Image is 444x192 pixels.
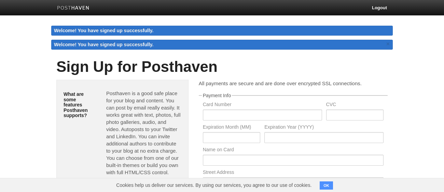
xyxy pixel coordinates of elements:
[203,170,384,176] label: Street Address
[56,59,388,75] h1: Sign Up for Posthaven
[54,42,154,47] span: Welcome! You have signed up successfully.
[203,102,322,108] label: Card Number
[203,125,260,131] label: Expiration Month (MM)
[51,26,393,36] div: Welcome! You have signed up successfully.
[326,102,384,108] label: CVC
[203,147,384,154] label: Name on Card
[57,6,89,11] img: Posthaven-bar
[64,92,96,118] h5: What are some features Posthaven supports?
[320,181,333,190] button: OK
[264,125,384,131] label: Expiration Year (YYYY)
[199,80,388,87] p: All payments are secure and are done over encrypted SSL connections.
[385,40,391,48] a: ×
[109,178,318,192] span: Cookies help us deliver our services. By using our services, you agree to our use of cookies.
[202,93,232,98] legend: Payment Info
[106,90,181,176] p: Posthaven is a good safe place for your blog and content. You can post by email really easily. It...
